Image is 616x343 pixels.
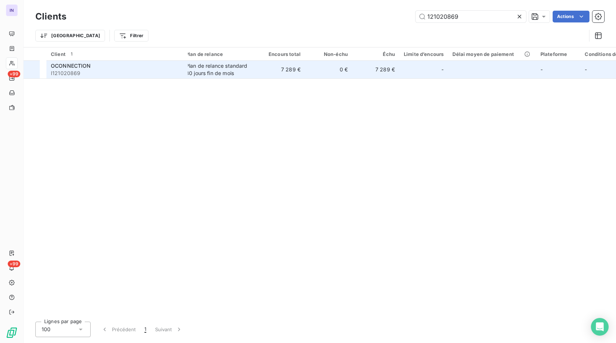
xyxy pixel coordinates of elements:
[6,327,18,339] img: Logo LeanPay
[441,66,444,73] span: -
[144,326,146,333] span: 1
[305,61,352,78] td: 0 €
[140,323,151,335] button: 1
[258,61,305,78] td: 7 289 €
[452,51,531,57] div: Délai moyen de paiement
[309,51,348,57] div: Non-échu
[6,4,18,16] div: IN
[186,51,253,57] div: Plan de relance
[404,51,444,57] div: Limite d’encours
[51,63,91,69] span: OCONNECTION
[416,11,526,22] input: Rechercher
[357,51,395,57] div: Échu
[35,10,66,23] h3: Clients
[8,261,20,267] span: +99
[585,66,587,73] span: -
[591,318,609,336] div: Open Intercom Messenger
[42,326,50,333] span: 100
[553,11,589,22] button: Actions
[151,323,187,335] button: Suivant
[51,51,66,57] span: Client
[352,61,399,78] td: 7 289 €
[540,51,576,57] div: Plateforme
[69,51,75,57] span: 1
[51,70,183,77] span: I121020869
[8,71,20,77] span: +99
[540,66,543,73] span: -
[186,62,253,77] div: Plan de relance standard 30 jours fin de mois
[35,30,105,42] button: [GEOGRAPHIC_DATA]
[97,323,140,335] button: Précédent
[262,51,301,57] div: Encours total
[114,30,148,42] button: Filtrer
[6,72,17,84] a: +99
